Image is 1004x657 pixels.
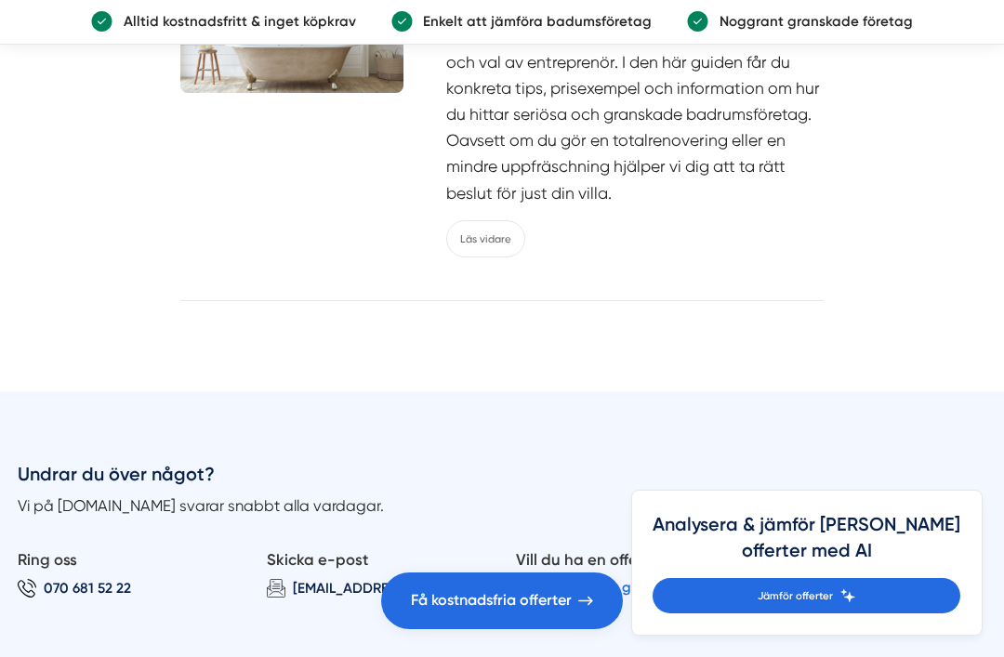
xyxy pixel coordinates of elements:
[516,547,737,579] p: Vill du ha en offert?
[267,579,488,598] a: [EMAIL_ADDRESS][DOMAIN_NAME]
[653,578,960,613] a: Jämför offerter
[44,580,131,598] span: 070 681 52 22
[18,462,986,495] h3: Undrar du över något?
[18,579,239,598] a: 070 681 52 22
[446,220,525,257] a: Läs vidare
[381,572,623,629] a: Få kostnadsfria offerter
[293,580,488,598] span: [EMAIL_ADDRESS][DOMAIN_NAME]
[413,10,652,33] p: Enkelt att jämföra badumsföretag
[411,588,572,612] span: Få kostnadsfria offerter
[708,10,912,33] p: Noggrant granskade företag
[653,512,960,578] h4: Analysera & jämför [PERSON_NAME] offerter med AI
[18,547,239,579] p: Ring oss
[267,547,488,579] p: Skicka e-post
[758,587,833,604] span: Jämför offerter
[18,494,986,519] p: Vi på [DOMAIN_NAME] svarar snabbt alla vardagar.
[112,10,355,33] p: Alltid kostnadsfritt & inget köpkrav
